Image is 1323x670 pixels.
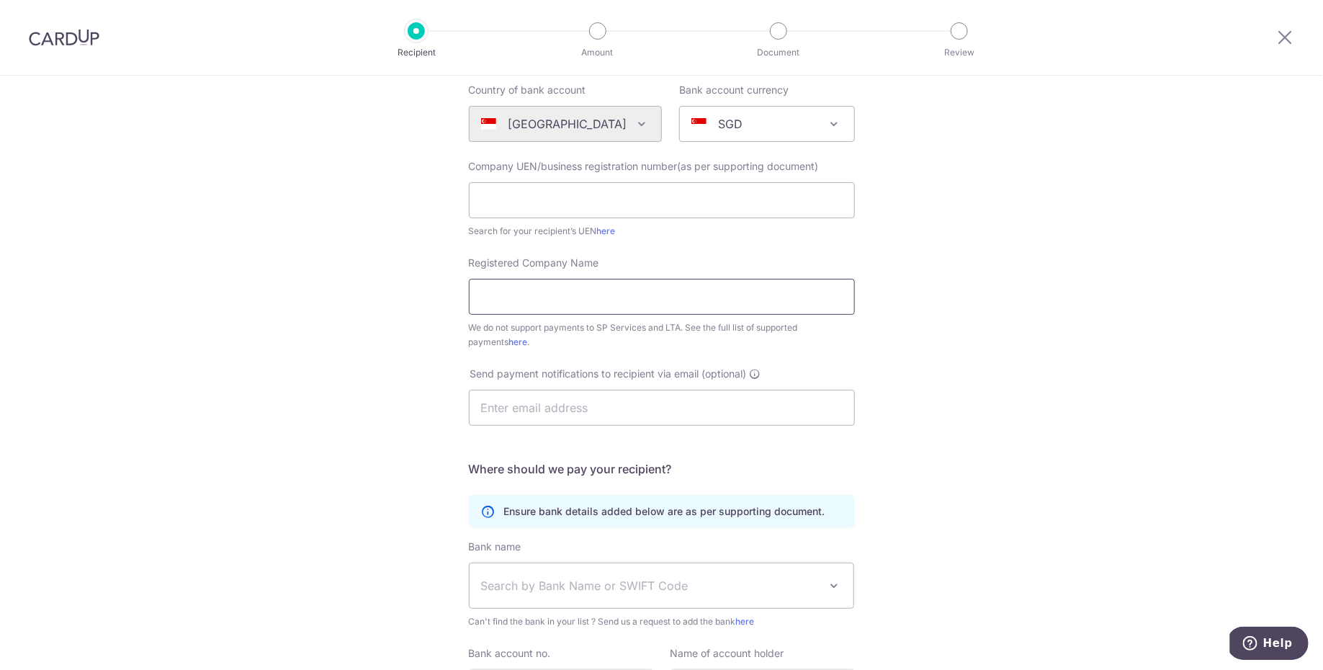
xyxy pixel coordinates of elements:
label: Bank name [469,540,521,554]
span: Send payment notifications to recipient via email (optional) [470,367,747,381]
span: Help [33,10,63,23]
label: Country of bank account [469,83,586,97]
span: Company UEN/business registration number(as per supporting document) [469,160,819,172]
iframe: Opens a widget where you can find more information [1230,627,1309,663]
span: Search by Bank Name or SWIFT Code [481,577,820,594]
div: Search for your recipient’s UEN [469,224,855,238]
input: Enter email address [469,390,855,426]
span: SGD [680,107,854,141]
span: SGD [679,106,855,142]
p: Ensure bank details added below are as per supporting document. [504,504,825,519]
p: Amount [544,45,651,60]
a: here [597,225,616,236]
h5: Where should we pay your recipient? [469,460,855,478]
p: Review [906,45,1013,60]
p: Document [725,45,832,60]
img: CardUp [29,29,99,46]
a: here [509,336,528,347]
span: Can't find the bank in your list ? Send us a request to add the bank [469,615,855,629]
p: Recipient [363,45,470,60]
div: We do not support payments to SP Services and LTA. See the full list of supported payments . [469,321,855,349]
label: Name of account holder [671,646,784,661]
a: here [736,616,755,627]
label: Bank account currency [679,83,789,97]
label: Bank account no. [469,646,551,661]
span: Registered Company Name [469,256,599,269]
p: SGD [718,115,743,133]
